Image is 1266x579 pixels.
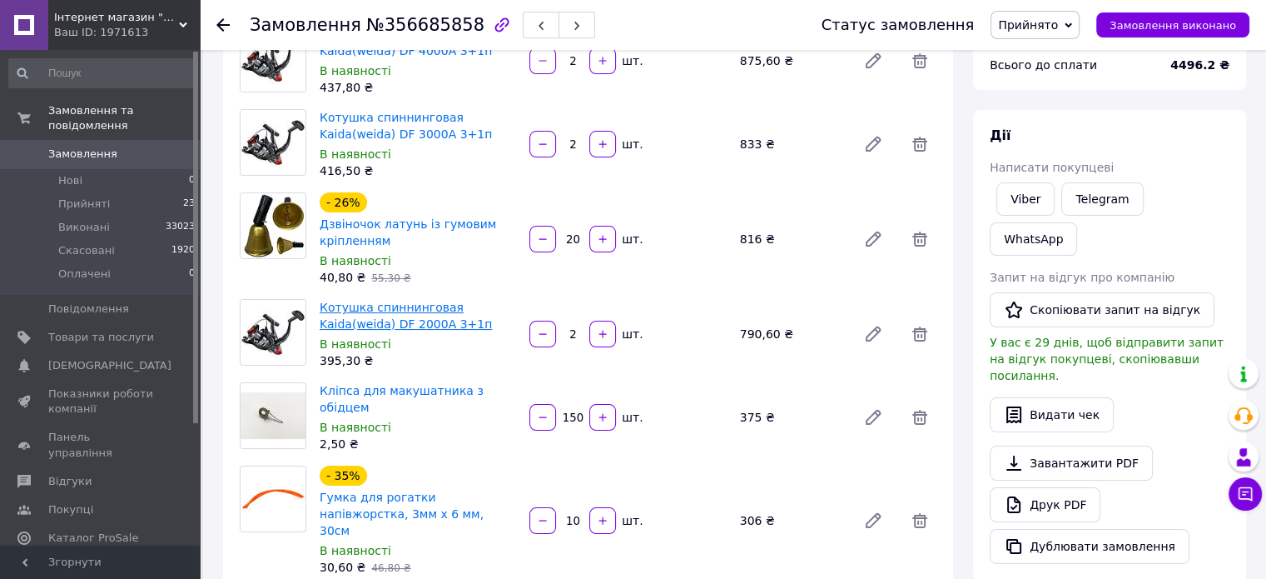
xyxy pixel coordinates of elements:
div: Повернутися назад [216,17,230,33]
span: Прийнято [998,18,1058,32]
span: 0 [189,267,195,282]
img: Кліпса для макушатника з обідцем [241,392,305,438]
a: Viber [996,182,1055,216]
button: Дублювати замовлення [990,529,1189,564]
span: Панель управління [48,430,154,460]
a: Друк PDF [990,487,1100,522]
span: Замовлення та повідомлення [48,103,200,133]
span: Скасовані [58,243,115,258]
span: 23 [183,197,195,212]
div: 375 ₴ [733,406,850,429]
a: Котушка спиннинговая Kaida(weida) DF 4000A 3+1п [320,27,492,57]
span: Повідомлення [48,302,129,317]
div: шт. [618,136,644,152]
span: Відгуки [48,474,92,489]
button: Скопіювати запит на відгук [990,292,1214,327]
span: У вас є 29 днів, щоб відправити запит на відгук покупцеві, скопіювавши посилання. [990,336,1224,382]
a: Кліпса для макушатника з обідцем [320,384,484,414]
span: Видалити [903,44,936,77]
button: Чат з покупцем [1229,477,1262,511]
span: В наявності [320,337,391,351]
a: Telegram [1061,182,1143,216]
span: 33023 [166,220,195,235]
a: Дзвіночок латунь із гумовим кріпленням [320,217,496,247]
span: 46,80 ₴ [371,562,410,574]
span: Каталог ProSale [48,531,138,546]
div: 833 ₴ [733,132,850,156]
div: шт. [618,326,644,342]
span: Показники роботи компанії [48,387,154,417]
span: Всього до сплати [990,58,1097,72]
div: 875,60 ₴ [733,49,850,72]
span: 40,80 ₴ [320,271,365,284]
div: шт. [618,512,644,529]
img: Дзвіночок латунь із гумовим кріпленням [241,193,305,258]
a: Редагувати [856,222,890,256]
span: В наявності [320,147,391,161]
a: WhatsApp [990,222,1077,256]
a: Редагувати [856,504,890,537]
span: №356685858 [366,15,484,35]
div: шт. [618,231,644,247]
span: В наявності [320,421,391,434]
div: Статус замовлення [822,17,975,33]
img: Котушка спиннинговая Kaida(weida) DF 3000A 3+1п [241,110,305,175]
div: 306 ₴ [733,509,850,532]
img: Котушка спиннинговая Kaida(weida) DF 2000A 3+1п [241,300,305,365]
img: Гумка для рогатки напівжорстка, 3мм x 6 мм, 30см [241,484,305,513]
a: Редагувати [856,127,890,161]
a: Котушка спиннинговая Kaida(weida) DF 2000A 3+1п [320,301,492,331]
div: 816 ₴ [733,227,850,251]
div: шт. [618,52,644,69]
div: 416,50 ₴ [320,162,516,179]
span: Видалити [903,317,936,351]
img: Котушка спиннинговая Kaida(weida) DF 4000A 3+1п [241,27,305,92]
span: Покупці [48,502,93,517]
span: В наявності [320,544,391,557]
span: В наявності [320,254,391,267]
a: Редагувати [856,44,890,77]
span: Замовлення [250,15,361,35]
span: Видалити [903,401,936,434]
div: 395,30 ₴ [320,352,516,369]
span: Видалити [903,222,936,256]
a: Редагувати [856,317,890,351]
div: Ваш ID: 1971613 [54,25,200,40]
b: 4496.2 ₴ [1170,58,1229,72]
span: 1920 [171,243,195,258]
span: Прийняті [58,197,110,212]
a: Завантажити PDF [990,446,1153,481]
a: Редагувати [856,401,890,434]
div: - 35% [320,466,367,486]
span: Замовлення [48,147,117,162]
span: Інтернет магазин "Ловись рибка" [54,10,179,25]
div: 2,50 ₴ [320,436,516,452]
input: Пошук [8,58,196,88]
div: 790,60 ₴ [733,322,850,346]
span: Товари та послуги [48,330,154,345]
span: Оплачені [58,267,111,282]
button: Замовлення виконано [1096,12,1249,37]
span: Дії [990,127,1010,143]
a: Котушка спиннинговая Kaida(weida) DF 3000A 3+1п [320,111,492,141]
div: шт. [618,409,644,426]
div: - 26% [320,192,367,212]
div: 437,80 ₴ [320,79,516,96]
a: Гумка для рогатки напівжорстка, 3мм x 6 мм, 30см [320,491,484,537]
span: Написати покупцеві [990,161,1114,174]
span: Виконані [58,220,110,235]
span: Видалити [903,504,936,537]
span: Нові [58,173,82,188]
span: 30,60 ₴ [320,561,365,574]
span: Замовлення виконано [1110,19,1236,32]
span: [DEMOGRAPHIC_DATA] [48,358,171,373]
span: В наявності [320,64,391,77]
span: 0 [189,173,195,188]
span: Запит на відгук про компанію [990,271,1174,284]
span: Видалити [903,127,936,161]
button: Видати чек [990,397,1114,432]
span: 55,30 ₴ [371,272,410,284]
